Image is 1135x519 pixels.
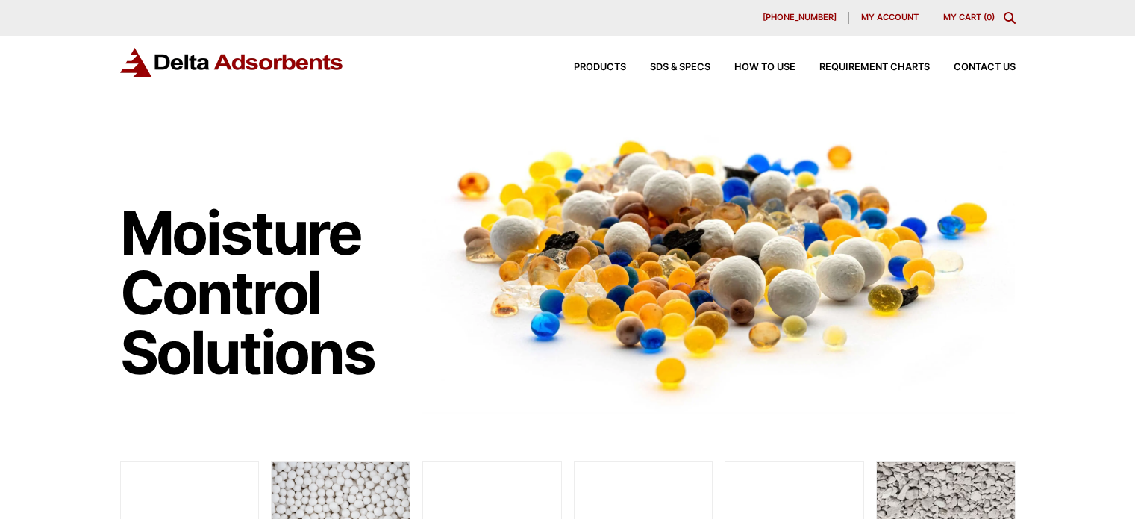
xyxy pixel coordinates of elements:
[710,63,795,72] a: How to Use
[763,13,837,22] span: [PHONE_NUMBER]
[422,113,1016,414] img: Image
[795,63,930,72] a: Requirement Charts
[626,63,710,72] a: SDS & SPECS
[550,63,626,72] a: Products
[1004,12,1016,24] div: Toggle Modal Content
[861,13,919,22] span: My account
[120,48,344,77] img: Delta Adsorbents
[943,12,995,22] a: My Cart (0)
[819,63,930,72] span: Requirement Charts
[120,203,408,382] h1: Moisture Control Solutions
[930,63,1016,72] a: Contact Us
[751,12,849,24] a: [PHONE_NUMBER]
[849,12,931,24] a: My account
[574,63,626,72] span: Products
[954,63,1016,72] span: Contact Us
[650,63,710,72] span: SDS & SPECS
[734,63,795,72] span: How to Use
[987,12,992,22] span: 0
